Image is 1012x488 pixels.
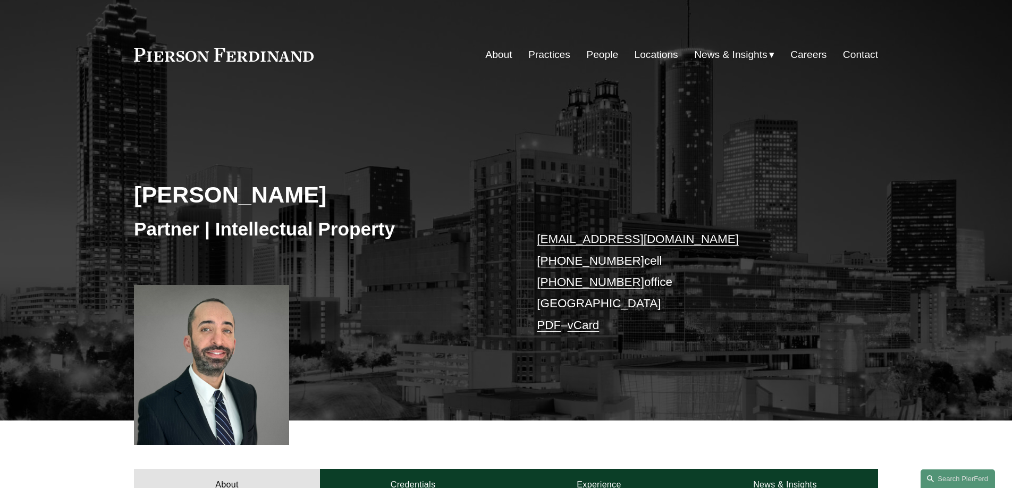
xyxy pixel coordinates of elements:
a: [PHONE_NUMBER] [537,254,644,267]
h3: Partner | Intellectual Property [134,217,506,241]
a: People [586,45,618,65]
span: News & Insights [694,46,768,64]
a: Practices [528,45,570,65]
a: vCard [568,318,600,332]
a: Careers [790,45,827,65]
a: About [485,45,512,65]
a: PDF [537,318,561,332]
a: folder dropdown [694,45,774,65]
a: Search this site [921,469,995,488]
p: cell office [GEOGRAPHIC_DATA] – [537,229,847,336]
a: Contact [843,45,878,65]
h2: [PERSON_NAME] [134,181,506,208]
a: [PHONE_NUMBER] [537,275,644,289]
a: Locations [635,45,678,65]
a: [EMAIL_ADDRESS][DOMAIN_NAME] [537,232,738,246]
